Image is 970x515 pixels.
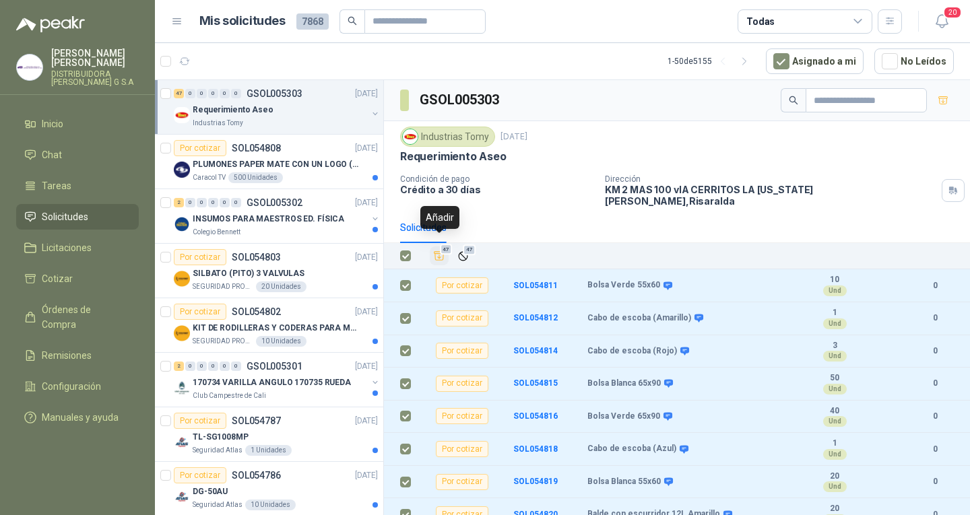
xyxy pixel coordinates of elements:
p: [DATE] [355,306,378,318]
h3: GSOL005303 [420,90,501,110]
div: 0 [208,362,218,371]
a: Por cotizarSOL054803[DATE] Company LogoSILBATO (PITO) 3 VALVULASSEGURIDAD PROVISER LTDA20 Unidades [155,244,383,298]
b: 0 [916,312,954,324]
div: Industrias Tomy [400,127,495,147]
div: 0 [197,89,207,98]
p: [DATE] [355,197,378,209]
p: SILBATO (PITO) 3 VALVULAS [193,267,304,280]
p: [DATE] [355,415,378,427]
p: Crédito a 30 días [400,184,594,195]
div: 20 Unidades [256,281,306,292]
span: 47 [463,244,476,255]
a: SOL054811 [513,281,558,290]
b: Cabo de escoba (Azul) [587,444,676,454]
p: DG-50AU [193,485,228,498]
span: Configuración [42,379,101,394]
p: Requerimiento Aseo [193,104,273,116]
img: Company Logo [174,107,190,123]
p: [DATE] [355,469,378,482]
b: 10 [788,275,881,285]
b: 50 [788,373,881,384]
button: Añadir [430,246,449,265]
b: 3 [788,341,881,351]
button: Asignado a mi [766,48,864,74]
p: TL-SG1008MP [193,431,249,444]
a: SOL054816 [513,411,558,421]
div: Por cotizar [436,376,488,392]
img: Company Logo [174,380,190,396]
div: 1 Unidades [245,445,292,456]
span: Inicio [42,116,63,131]
p: Condición de pago [400,174,594,184]
div: Solicitudes [400,220,447,235]
img: Company Logo [403,129,418,144]
span: Licitaciones [42,240,92,255]
button: 20 [930,9,954,34]
span: Órdenes de Compra [42,302,126,332]
div: Por cotizar [174,249,226,265]
p: Dirección [605,174,936,184]
a: Inicio [16,111,139,137]
p: [DATE] [355,251,378,264]
span: Tareas [42,178,71,193]
p: [DATE] [355,360,378,373]
a: Órdenes de Compra [16,297,139,337]
p: SOL054787 [232,416,281,425]
span: Manuales y ayuda [42,410,119,425]
div: 0 [231,362,241,371]
img: Company Logo [174,434,190,450]
a: Licitaciones [16,235,139,261]
span: Remisiones [42,348,92,363]
div: Und [823,318,847,329]
p: SOL054803 [232,252,281,262]
p: Seguridad Atlas [193,445,243,456]
a: Configuración [16,374,139,399]
a: SOL054815 [513,378,558,388]
div: Añadir [420,206,459,229]
img: Company Logo [174,162,190,178]
b: Bolsa Verde 65x90 [587,411,660,422]
div: 0 [231,198,241,207]
p: [DATE] [500,131,527,143]
p: SOL054808 [232,143,281,153]
p: Colegio Bennett [193,227,240,238]
p: Seguridad Atlas [193,500,243,510]
div: Todas [746,14,775,29]
b: 0 [916,475,954,488]
a: Cotizar [16,266,139,291]
b: 0 [916,345,954,357]
div: 0 [185,198,195,207]
div: Por cotizar [436,277,488,294]
b: 20 [788,504,881,514]
p: GSOL005301 [247,362,302,371]
div: Und [823,416,847,427]
b: 0 [916,443,954,456]
div: Por cotizar [436,343,488,359]
b: Bolsa Blanca 65x90 [587,378,661,389]
span: 7868 [296,13,329,30]
p: PLUMONES PAPER MATE CON UN LOGO (SEGUN REF.ADJUNTA) [193,158,360,171]
b: 0 [916,410,954,423]
b: 0 [916,279,954,292]
p: [DATE] [355,142,378,155]
p: Club Campestre de Cali [193,390,266,401]
div: Und [823,384,847,394]
a: Solicitudes [16,204,139,230]
div: Por cotizar [436,474,488,490]
button: No Leídos [874,48,954,74]
span: Cotizar [42,271,73,286]
p: SOL054802 [232,307,281,316]
a: Tareas [16,173,139,199]
a: SOL054818 [513,444,558,454]
h1: Mis solicitudes [199,11,286,31]
div: 0 [220,198,230,207]
a: SOL054819 [513,477,558,486]
a: Manuales y ayuda [16,405,139,430]
div: Por cotizar [174,467,226,483]
div: 1 - 50 de 5155 [668,50,755,72]
span: Chat [42,147,62,162]
p: [PERSON_NAME] [PERSON_NAME] [51,48,139,67]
